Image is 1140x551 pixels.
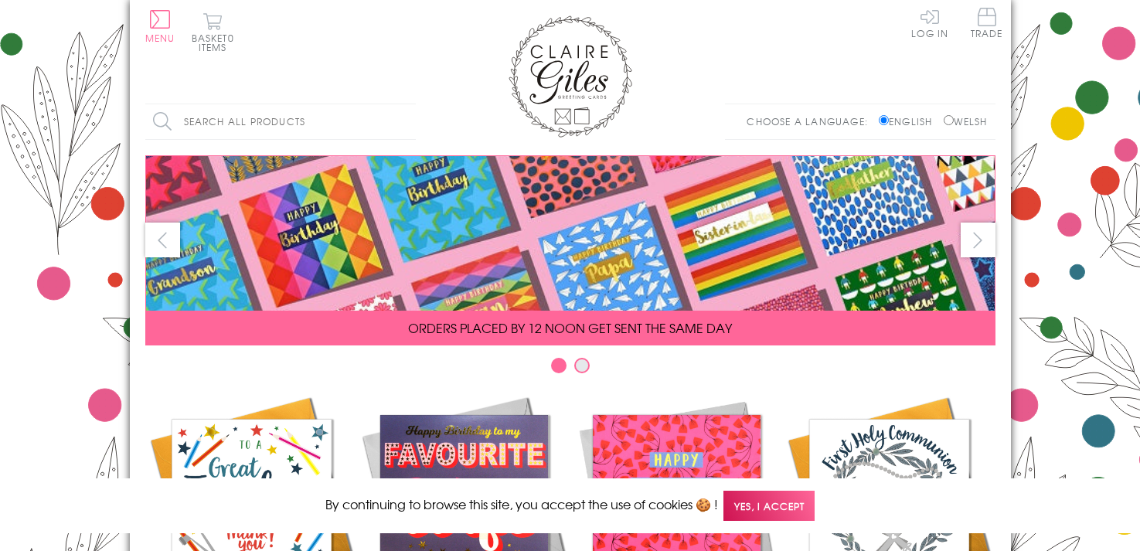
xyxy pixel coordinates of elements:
[574,358,590,373] button: Carousel Page 2
[723,491,815,521] span: Yes, I accept
[911,8,948,38] a: Log In
[944,114,988,128] label: Welsh
[971,8,1003,38] span: Trade
[199,31,234,54] span: 0 items
[971,8,1003,41] a: Trade
[192,12,234,52] button: Basket0 items
[747,114,876,128] p: Choose a language:
[879,115,889,125] input: English
[145,31,175,45] span: Menu
[400,104,416,139] input: Search
[145,10,175,43] button: Menu
[145,104,416,139] input: Search all products
[145,357,995,381] div: Carousel Pagination
[408,318,732,337] span: ORDERS PLACED BY 12 NOON GET SENT THE SAME DAY
[145,223,180,257] button: prev
[509,15,632,138] img: Claire Giles Greetings Cards
[944,115,954,125] input: Welsh
[961,223,995,257] button: next
[551,358,567,373] button: Carousel Page 1 (Current Slide)
[879,114,940,128] label: English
